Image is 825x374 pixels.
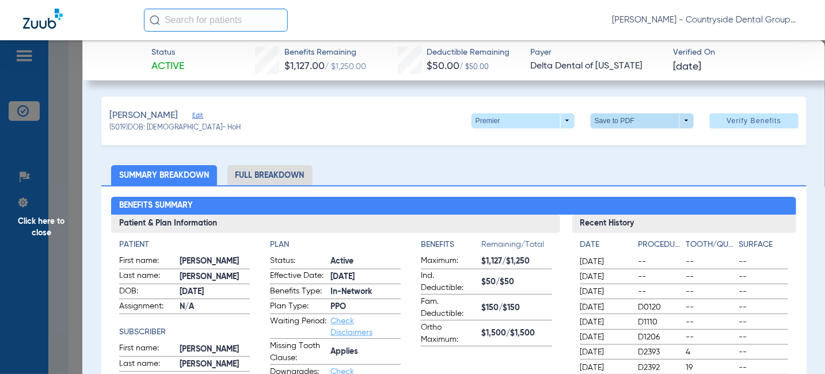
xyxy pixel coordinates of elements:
[144,9,288,32] input: Search for patients
[472,113,575,128] button: Premier
[119,255,176,269] span: First name:
[180,255,250,268] span: [PERSON_NAME]
[180,358,250,371] span: [PERSON_NAME]
[325,63,366,71] span: / $1,250.00
[481,276,552,288] span: $50/$50
[739,256,789,268] span: --
[739,286,789,297] span: --
[638,346,682,358] span: D2393
[421,270,477,294] span: Ind. Deductible:
[180,271,250,283] span: [PERSON_NAME]
[572,215,797,233] h3: Recent History
[330,301,401,313] span: PPO
[739,239,789,255] app-breakdown-title: Surface
[481,255,552,268] span: $1,127/$1,250
[481,302,552,314] span: $150/$150
[119,300,176,314] span: Assignment:
[638,271,682,283] span: --
[674,47,807,59] span: Verified On
[330,286,401,298] span: In-Network
[591,113,694,128] button: Save to PDF
[580,331,629,343] span: [DATE]
[686,286,735,297] span: --
[580,362,629,373] span: [DATE]
[638,286,682,297] span: --
[686,362,735,373] span: 19
[111,165,217,185] li: Summary Breakdown
[111,215,560,233] h3: Patient & Plan Information
[530,47,663,59] span: Payer
[427,61,459,71] span: $50.00
[119,326,250,338] h4: Subscriber
[638,239,682,255] app-breakdown-title: Procedure
[23,9,63,29] img: Zuub Logo
[270,239,401,251] h4: Plan
[421,296,477,320] span: Fam. Deductible:
[686,346,735,358] span: 4
[580,316,629,328] span: [DATE]
[427,47,510,59] span: Deductible Remaining
[180,301,250,313] span: N/A
[739,316,789,328] span: --
[674,60,702,74] span: [DATE]
[270,300,326,314] span: Plan Type:
[270,340,326,364] span: Missing Tooth Clause:
[580,239,629,255] app-breakdown-title: Date
[686,239,735,255] app-breakdown-title: Tooth/Quad
[180,344,250,356] span: [PERSON_NAME]
[727,116,781,125] span: Verify Benefits
[612,14,802,26] span: [PERSON_NAME] - Countryside Dental Group
[109,123,241,133] span: (5019) DOB: [DEMOGRAPHIC_DATA] - HoH
[580,346,629,358] span: [DATE]
[270,270,326,284] span: Effective Date:
[284,47,366,59] span: Benefits Remaining
[119,358,176,372] span: Last name:
[330,255,401,268] span: Active
[638,316,682,328] span: D1110
[151,47,184,59] span: Status
[270,285,326,299] span: Benefits Type:
[481,239,552,255] span: Remaining/Total
[710,113,799,128] button: Verify Benefits
[109,109,178,123] span: [PERSON_NAME]
[270,255,326,269] span: Status:
[638,302,682,313] span: D0120
[119,342,176,356] span: First name:
[739,331,789,343] span: --
[686,239,735,251] h4: Tooth/Quad
[150,15,160,25] img: Search Icon
[580,239,629,251] h4: Date
[686,302,735,313] span: --
[270,315,326,338] span: Waiting Period:
[119,239,250,251] h4: Patient
[330,317,372,337] a: Check Disclaimers
[227,165,313,185] li: Full Breakdown
[330,346,401,358] span: Applies
[481,327,552,339] span: $1,500/$1,500
[638,239,682,251] h4: Procedure
[739,362,789,373] span: --
[638,331,682,343] span: D1206
[686,331,735,343] span: --
[421,322,477,346] span: Ortho Maximum:
[530,59,663,74] span: Delta Dental of [US_STATE]
[421,255,477,269] span: Maximum:
[580,286,629,297] span: [DATE]
[111,197,796,215] h2: Benefits Summary
[638,362,682,373] span: D2392
[739,239,789,251] h4: Surface
[119,270,176,284] span: Last name:
[686,256,735,268] span: --
[421,239,481,251] h4: Benefits
[284,61,325,71] span: $1,127.00
[151,59,184,74] span: Active
[180,286,250,298] span: [DATE]
[119,285,176,299] span: DOB:
[580,271,629,283] span: [DATE]
[330,271,401,283] span: [DATE]
[739,271,789,283] span: --
[580,302,629,313] span: [DATE]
